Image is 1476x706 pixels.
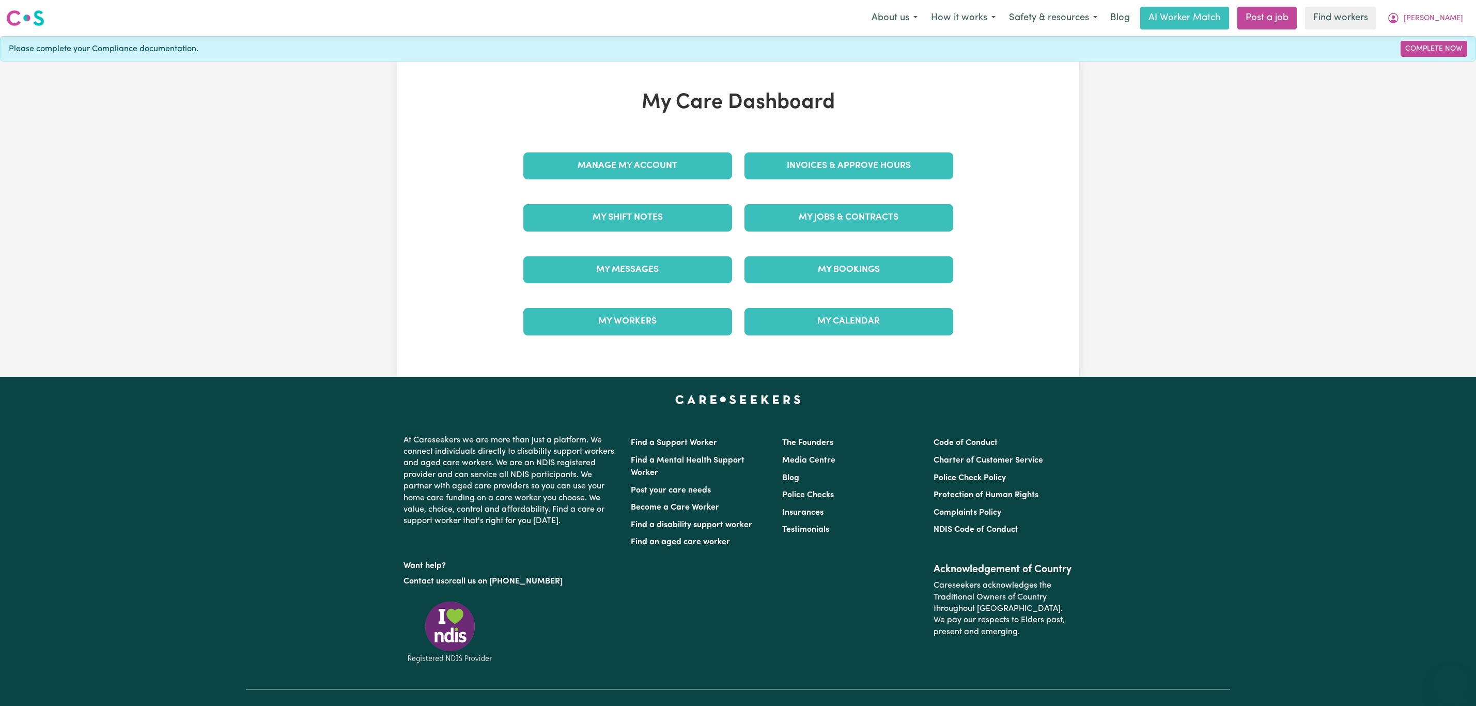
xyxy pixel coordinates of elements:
[6,9,44,27] img: Careseekers logo
[1404,13,1463,24] span: [PERSON_NAME]
[631,439,717,447] a: Find a Support Worker
[924,7,1002,29] button: How it works
[403,600,496,664] img: Registered NDIS provider
[744,204,953,231] a: My Jobs & Contracts
[1002,7,1104,29] button: Safety & resources
[631,538,730,546] a: Find an aged care worker
[631,486,711,495] a: Post your care needs
[9,43,198,55] span: Please complete your Compliance documentation.
[782,439,833,447] a: The Founders
[1104,7,1136,29] a: Blog
[403,572,618,591] p: or
[782,456,835,465] a: Media Centre
[782,509,824,517] a: Insurances
[403,431,618,531] p: At Careseekers we are more than just a platform. We connect individuals directly to disability su...
[1435,665,1468,698] iframe: Button to launch messaging window, conversation in progress
[934,491,1038,499] a: Protection of Human Rights
[782,491,834,499] a: Police Checks
[452,577,563,586] a: call us on [PHONE_NUMBER]
[523,204,732,231] a: My Shift Notes
[865,7,924,29] button: About us
[934,576,1073,642] p: Careseekers acknowledges the Traditional Owners of Country throughout [GEOGRAPHIC_DATA]. We pay o...
[934,439,998,447] a: Code of Conduct
[934,456,1043,465] a: Charter of Customer Service
[403,556,618,572] p: Want help?
[1237,7,1297,29] a: Post a job
[1140,7,1229,29] a: AI Worker Match
[1401,41,1467,57] a: Complete Now
[934,526,1018,534] a: NDIS Code of Conduct
[523,308,732,335] a: My Workers
[934,474,1006,482] a: Police Check Policy
[744,308,953,335] a: My Calendar
[934,509,1001,517] a: Complaints Policy
[631,456,744,477] a: Find a Mental Health Support Worker
[782,474,799,482] a: Blog
[523,152,732,179] a: Manage My Account
[523,256,732,283] a: My Messages
[403,577,444,586] a: Contact us
[744,256,953,283] a: My Bookings
[6,6,44,30] a: Careseekers logo
[782,526,829,534] a: Testimonials
[631,503,719,512] a: Become a Care Worker
[1380,7,1470,29] button: My Account
[934,563,1073,576] h2: Acknowledgement of Country
[517,90,959,115] h1: My Care Dashboard
[631,521,752,529] a: Find a disability support worker
[1305,7,1376,29] a: Find workers
[675,395,801,404] a: Careseekers home page
[744,152,953,179] a: Invoices & Approve Hours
